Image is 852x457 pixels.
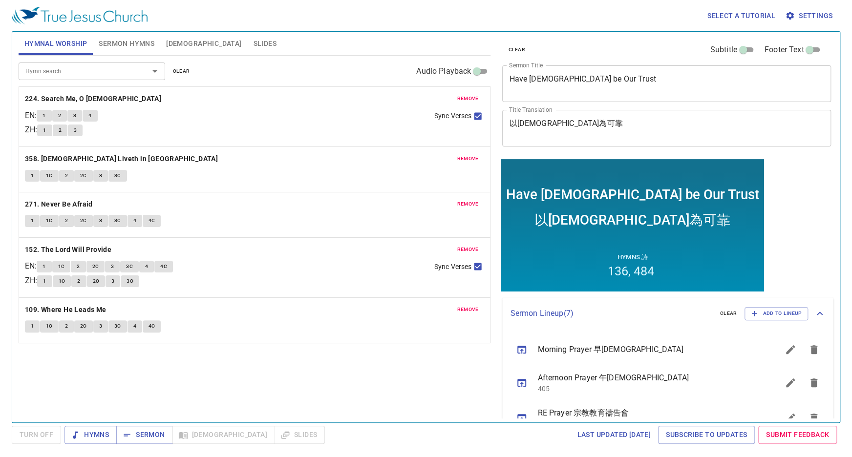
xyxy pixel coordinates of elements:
button: 271. Never Be Afraid [25,198,94,210]
button: 1 [25,170,40,182]
button: 152. The Lord Will Provide [25,244,113,256]
span: remove [457,245,479,254]
span: 1 [31,322,34,331]
span: Sermon Hymns [99,38,154,50]
b: 271. Never Be Afraid [25,198,93,210]
button: 4C [154,261,173,272]
span: Sermon [124,429,165,441]
span: 1C [58,262,65,271]
button: clear [167,65,196,77]
span: 3C [126,262,133,271]
span: 4C [149,216,155,225]
span: 2C [93,277,100,286]
button: 1C [40,215,59,227]
button: 4 [83,110,97,122]
span: 2 [65,216,68,225]
p: ZH : [25,124,37,136]
span: 1 [43,277,46,286]
span: Select a tutorial [707,10,775,22]
button: 4 [139,261,154,272]
button: 3 [93,215,108,227]
button: 1C [53,275,71,287]
button: remove [451,93,485,104]
span: Morning Prayer 早[DEMOGRAPHIC_DATA] [537,344,755,355]
b: 152. The Lord Will Provide [25,244,111,256]
span: Add to Lineup [751,309,802,318]
span: 2C [92,262,99,271]
span: 1 [43,126,46,135]
span: 3 [111,262,114,271]
span: 3 [99,171,102,180]
span: 3 [73,111,76,120]
span: 2 [65,322,68,331]
span: 3 [74,126,77,135]
button: 1 [37,110,51,122]
button: Add to Lineup [745,307,808,320]
button: Select a tutorial [703,7,779,25]
button: 2 [71,275,86,287]
button: 4 [128,215,142,227]
button: 2C [74,320,93,332]
p: Sermon Lineup ( 7 ) [510,308,712,319]
span: 4C [160,262,167,271]
button: 3C [121,275,139,287]
button: 2 [71,261,85,272]
span: Submit Feedback [766,429,829,441]
span: 1C [46,171,53,180]
span: 1 [43,262,45,271]
span: 3C [114,171,121,180]
button: 3C [108,215,127,227]
span: Hymns [72,429,109,441]
button: 224. Search Me, O [DEMOGRAPHIC_DATA] [25,93,163,105]
button: 4 [128,320,142,332]
span: 4 [133,322,136,331]
button: 2C [87,275,106,287]
span: 2 [58,111,61,120]
button: remove [451,304,485,315]
button: 3 [105,261,120,272]
button: 1 [37,275,52,287]
button: Settings [783,7,836,25]
span: remove [457,305,479,314]
button: 1C [52,261,71,272]
span: Afternoon Prayer 午[DEMOGRAPHIC_DATA] [537,372,755,384]
button: 3 [68,125,83,136]
button: 1 [25,320,40,332]
span: 1C [59,277,65,286]
span: 4 [133,216,136,225]
span: remove [457,200,479,208]
button: 358. [DEMOGRAPHIC_DATA] Liveth in [GEOGRAPHIC_DATA] [25,153,220,165]
button: 1C [40,320,59,332]
b: 224. Search Me, O [DEMOGRAPHIC_DATA] [25,93,161,105]
span: 2 [77,262,80,271]
span: Slides [253,38,276,50]
a: Last updated [DATE] [573,426,655,444]
span: 4 [88,111,91,120]
span: Subtitle [710,44,737,56]
button: remove [451,153,485,165]
button: Hymns [64,426,117,444]
button: Open [148,64,162,78]
span: 3 [111,277,114,286]
button: 2 [59,170,74,182]
span: 3C [127,277,133,286]
span: 1 [43,111,45,120]
button: 3 [93,320,108,332]
button: 2 [59,320,74,332]
span: 2 [65,171,68,180]
span: 2 [59,126,62,135]
p: 405 [537,384,755,394]
span: RE Prayer 宗教教育禱告會 [537,407,755,419]
span: 1C [46,216,53,225]
span: 4 [145,262,148,271]
p: EN : [25,110,37,122]
button: 1 [37,125,52,136]
span: 2 [77,277,80,286]
textarea: 以[DEMOGRAPHIC_DATA]為可靠 [509,119,824,137]
button: 2 [52,110,67,122]
button: Sermon [116,426,172,444]
img: True Jesus Church [12,7,148,24]
a: Subscribe to Updates [658,426,755,444]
